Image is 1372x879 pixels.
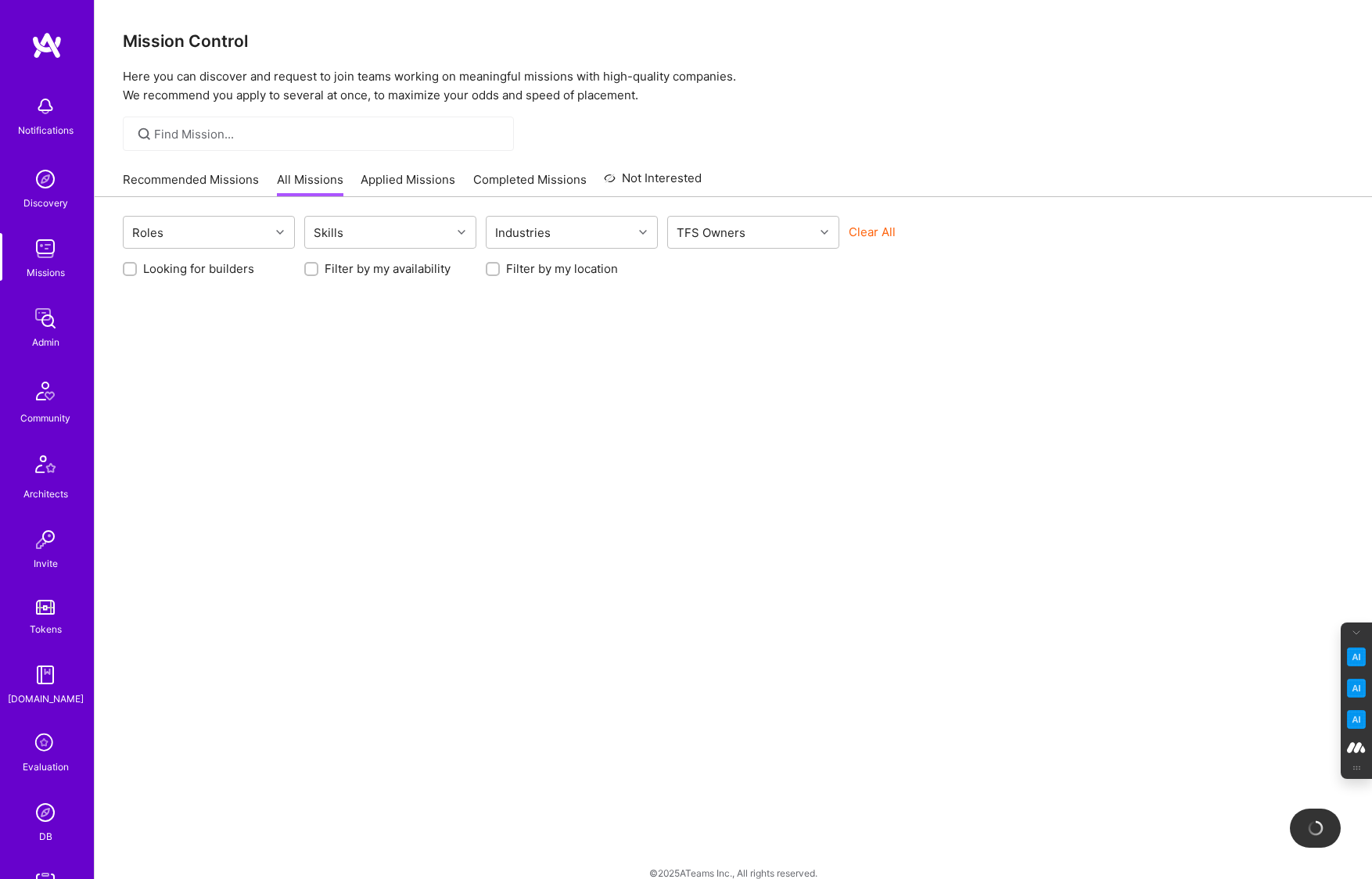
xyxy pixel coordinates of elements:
[849,224,896,240] button: Clear All
[604,169,702,197] a: Not Interested
[310,221,347,244] div: Skills
[639,228,647,236] i: icon Chevron
[8,691,84,707] div: [DOMAIN_NAME]
[1305,817,1327,839] img: loading
[277,171,343,197] a: All Missions
[30,659,61,691] img: guide book
[27,264,65,281] div: Missions
[1347,710,1366,729] img: Jargon Buster icon
[39,828,52,845] div: DB
[123,67,1344,105] p: Here you can discover and request to join teams working on meaningful missions with high-quality ...
[325,260,451,277] label: Filter by my availability
[128,221,167,244] div: Roles
[491,221,555,244] div: Industries
[1347,679,1366,698] img: Email Tone Analyzer icon
[1347,648,1366,666] img: Key Point Extractor icon
[473,171,587,197] a: Completed Missions
[31,729,60,759] i: icon SelectionTeam
[27,372,64,410] img: Community
[30,621,62,637] div: Tokens
[27,448,64,486] img: Architects
[123,171,259,197] a: Recommended Missions
[30,524,61,555] img: Invite
[673,221,749,244] div: TFS Owners
[31,31,63,59] img: logo
[30,303,61,334] img: admin teamwork
[18,122,74,138] div: Notifications
[506,260,618,277] label: Filter by my location
[821,228,828,236] i: icon Chevron
[30,797,61,828] img: Admin Search
[458,228,465,236] i: icon Chevron
[23,759,69,775] div: Evaluation
[36,600,55,615] img: tokens
[154,126,502,142] input: Find Mission...
[361,171,455,197] a: Applied Missions
[30,233,61,264] img: teamwork
[123,31,1344,51] h3: Mission Control
[30,163,61,195] img: discovery
[23,195,68,211] div: Discovery
[23,486,68,502] div: Architects
[20,410,70,426] div: Community
[34,555,58,572] div: Invite
[135,125,153,143] i: icon SearchGrey
[32,334,59,350] div: Admin
[276,228,284,236] i: icon Chevron
[143,260,254,277] label: Looking for builders
[30,91,61,122] img: bell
